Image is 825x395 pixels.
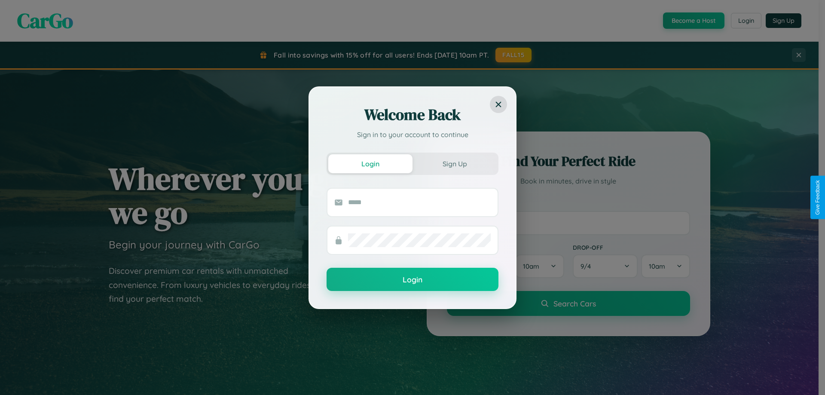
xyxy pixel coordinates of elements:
[327,129,498,140] p: Sign in to your account to continue
[412,154,497,173] button: Sign Up
[327,104,498,125] h2: Welcome Back
[328,154,412,173] button: Login
[327,268,498,291] button: Login
[815,180,821,215] div: Give Feedback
